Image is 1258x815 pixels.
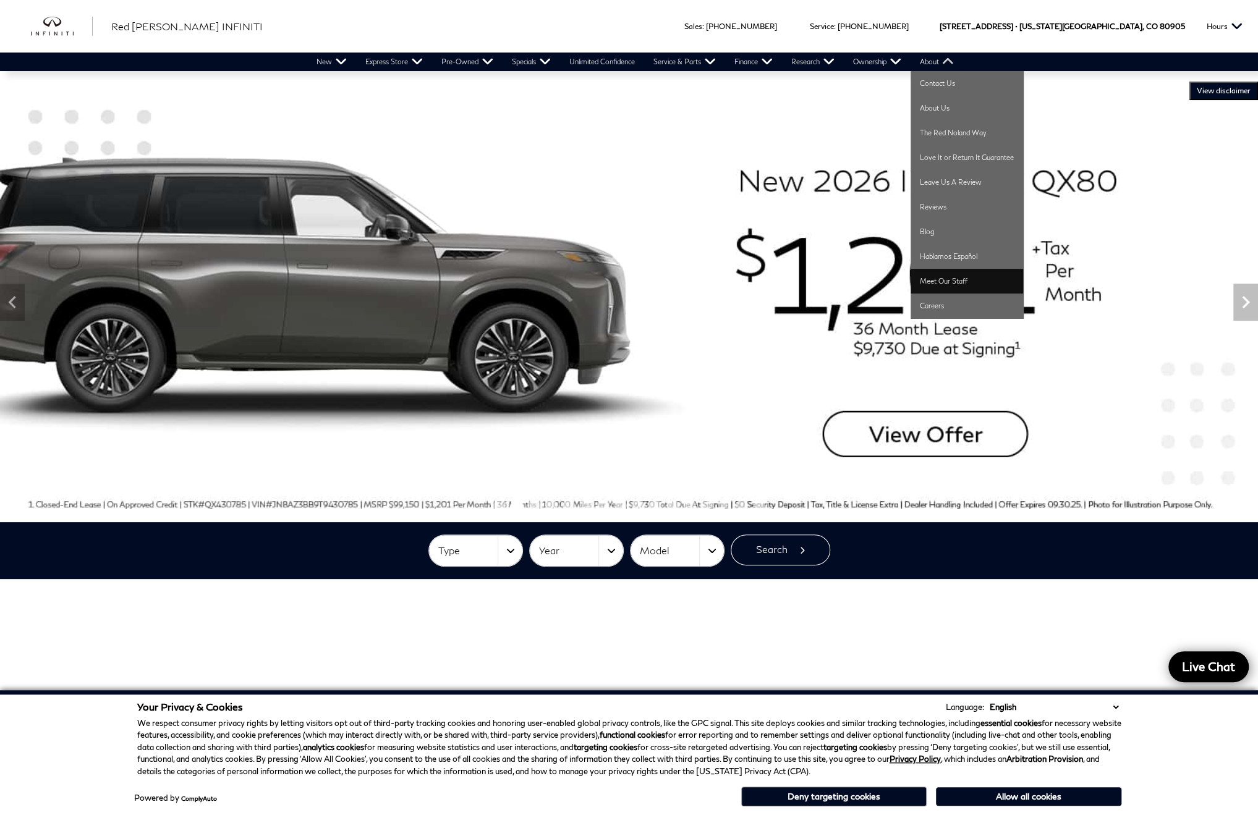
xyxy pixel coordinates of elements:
span: Go to slide 4 [545,499,558,512]
a: About [911,53,963,71]
button: Year [530,535,623,566]
strong: essential cookies [980,718,1042,728]
strong: targeting cookies [574,742,637,752]
a: Unlimited Confidence [560,53,644,71]
span: Go to slide 7 [597,499,610,512]
a: The Red Noland Way [911,120,1023,145]
span: Type [438,541,498,561]
span: Model [640,541,699,561]
a: Privacy Policy [890,754,941,764]
img: INFINITI [31,17,93,36]
span: Go to slide 9 [632,499,644,512]
a: infiniti [31,17,93,36]
span: Your Privacy & Cookies [137,701,243,712]
div: Next [1233,284,1258,321]
span: Go to slide 10 [649,499,661,512]
span: Go to slide 8 [614,499,627,512]
button: Model [631,535,724,566]
button: VIEW DISCLAIMER [1189,82,1258,100]
a: Love It or Return It Guarantee [911,145,1023,170]
a: [STREET_ADDRESS] • [US_STATE][GEOGRAPHIC_DATA], CO 80905 [940,22,1185,31]
span: Live Chat [1176,659,1241,674]
strong: targeting cookies [823,742,887,752]
span: VIEW DISCLAIMER [1197,86,1251,96]
a: Careers [911,293,1023,318]
span: Go to slide 3 [528,499,540,512]
a: Live Chat [1168,651,1249,682]
a: Leave Us A Review [911,170,1023,195]
button: Search [731,534,830,565]
span: Red [PERSON_NAME] INFINITI [111,20,263,32]
span: Go to slide 14 [718,499,731,512]
span: Go to slide 1 [493,499,506,512]
span: Service [810,22,834,31]
a: Reviews [911,195,1023,219]
span: Go to slide 15 [736,499,748,512]
a: Hablamos Español [911,244,1023,269]
button: Allow all cookies [936,787,1121,806]
span: Go to slide 5 [563,499,575,512]
a: Pre-Owned [432,53,503,71]
strong: functional cookies [600,730,665,740]
a: Meet Our Staff [911,269,1023,293]
nav: Main Navigation [307,53,963,71]
a: Specials [503,53,560,71]
span: Go to slide 12 [684,499,696,512]
a: New [307,53,356,71]
span: Go to slide 11 [666,499,679,512]
a: Red [PERSON_NAME] INFINITI [111,19,263,34]
select: Language Select [987,701,1121,713]
span: Go to slide 6 [580,499,592,512]
a: Finance [725,53,782,71]
span: Go to slide 13 [701,499,713,512]
a: [PHONE_NUMBER] [706,22,777,31]
a: ComplyAuto [181,795,217,802]
button: Type [429,535,522,566]
a: Contact Us [911,71,1023,96]
span: : [702,22,704,31]
a: Research [782,53,844,71]
p: We respect consumer privacy rights by letting visitors opt out of third-party tracking cookies an... [137,717,1121,778]
span: Year [539,541,598,561]
div: Powered by [134,794,217,802]
a: [PHONE_NUMBER] [838,22,909,31]
span: Go to slide 2 [511,499,523,512]
a: Ownership [844,53,911,71]
div: Language: [946,703,984,711]
span: Sales [684,22,702,31]
a: Express Store [356,53,432,71]
span: Go to slide 16 [753,499,765,512]
span: : [834,22,836,31]
button: Deny targeting cookies [741,787,927,806]
strong: analytics cookies [303,742,364,752]
a: About Us [911,96,1023,120]
a: Blog [911,219,1023,244]
a: Service & Parts [644,53,725,71]
strong: Arbitration Provision [1006,754,1083,764]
